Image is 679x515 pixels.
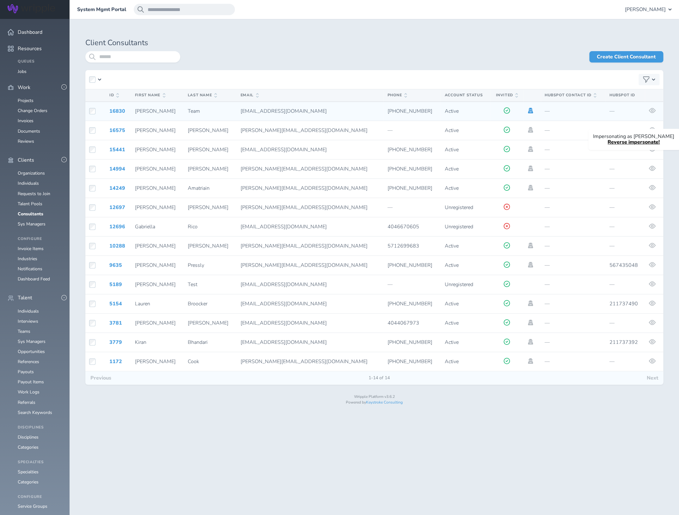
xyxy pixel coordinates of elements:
[364,375,395,380] span: 1-14 of 14
[18,425,62,430] h4: Disciplines
[188,262,204,269] span: Pressly
[188,108,200,115] span: Team
[545,282,602,287] p: —
[18,328,30,334] a: Teams
[109,165,125,172] a: 14994
[387,358,432,365] span: [PHONE_NUMBER]
[18,349,45,355] a: Opportunities
[18,85,30,90] span: Work
[18,434,39,440] a: Disciplines
[18,46,42,51] span: Resources
[188,204,229,211] span: [PERSON_NAME]
[135,204,176,211] span: [PERSON_NAME]
[642,371,663,385] button: Next
[527,127,534,133] a: Impersonate
[444,204,473,211] span: Unregistered
[18,479,39,485] a: Categories
[527,108,534,113] a: Impersonate
[188,146,229,153] span: [PERSON_NAME]
[188,339,208,346] span: Bhandari
[61,157,67,162] button: -
[444,108,458,115] span: Active
[444,339,458,346] span: Active
[188,223,198,230] span: Rico
[135,300,150,307] span: Lauren
[387,108,432,115] span: [PHONE_NUMBER]
[496,93,518,98] span: Invited
[241,281,327,288] span: [EMAIL_ADDRESS][DOMAIN_NAME]
[18,369,34,375] a: Payouts
[109,93,119,98] span: ID
[18,128,40,134] a: Documents
[625,4,671,15] button: [PERSON_NAME]
[135,223,155,230] span: Gabriella
[18,460,62,464] h4: Specialties
[18,221,46,227] a: Sys Managers
[545,185,602,191] p: —
[527,300,534,306] a: Impersonate
[241,146,327,153] span: [EMAIL_ADDRESS][DOMAIN_NAME]
[109,243,125,249] a: 10288
[609,243,641,249] p: —
[18,180,39,186] a: Individuals
[109,146,125,153] a: 15441
[77,7,126,12] a: System Mgmt Portal
[241,262,368,269] span: [PERSON_NAME][EMAIL_ADDRESS][DOMAIN_NAME]
[188,127,229,134] span: [PERSON_NAME]
[387,93,407,98] span: Phone
[61,84,67,90] button: -
[609,185,641,191] p: —
[188,165,229,172] span: [PERSON_NAME]
[18,410,52,416] a: Search Keywords
[527,262,534,267] a: Impersonate
[527,320,534,325] a: Impersonate
[18,503,47,509] a: Service Groups
[545,262,602,268] p: —
[109,262,122,269] a: 9635
[188,93,217,98] span: Last Name
[135,93,165,98] span: First Name
[444,300,458,307] span: Active
[241,108,327,115] span: [EMAIL_ADDRESS][DOMAIN_NAME]
[188,281,197,288] span: Test
[18,69,27,75] a: Jobs
[609,108,641,114] p: —
[135,127,176,134] span: [PERSON_NAME]
[18,399,35,405] a: Referrals
[135,185,176,192] span: [PERSON_NAME]
[109,108,125,115] a: 16830
[241,93,259,98] span: Email
[18,170,45,176] a: Organizations
[545,243,602,249] p: —
[387,320,419,326] span: 4044067973
[18,276,50,282] a: Dashboard Feed
[109,320,122,326] a: 3781
[387,282,437,287] p: —
[387,223,419,230] span: 4046670605
[527,185,534,190] a: Impersonate
[609,359,641,364] p: —
[241,339,327,346] span: [EMAIL_ADDRESS][DOMAIN_NAME]
[18,98,34,104] a: Projects
[593,134,674,139] p: Impersonating as [PERSON_NAME]
[444,358,458,365] span: Active
[188,243,229,249] span: [PERSON_NAME]
[444,165,458,172] span: Active
[609,93,635,98] span: HubSpot Id
[188,320,229,326] span: [PERSON_NAME]
[135,358,176,365] span: [PERSON_NAME]
[18,495,62,499] h4: Configure
[241,127,368,134] span: [PERSON_NAME][EMAIL_ADDRESS][DOMAIN_NAME]
[85,371,116,385] button: Previous
[387,185,432,192] span: [PHONE_NUMBER]
[609,147,641,153] p: —
[241,243,368,249] span: [PERSON_NAME][EMAIL_ADDRESS][DOMAIN_NAME]
[188,358,199,365] span: Cook
[444,146,458,153] span: Active
[109,204,125,211] a: 12697
[18,308,39,314] a: Individuals
[444,223,473,230] span: Unregistered
[18,295,32,301] span: Talent
[527,339,534,344] a: Impersonate
[18,108,47,114] a: Change Orders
